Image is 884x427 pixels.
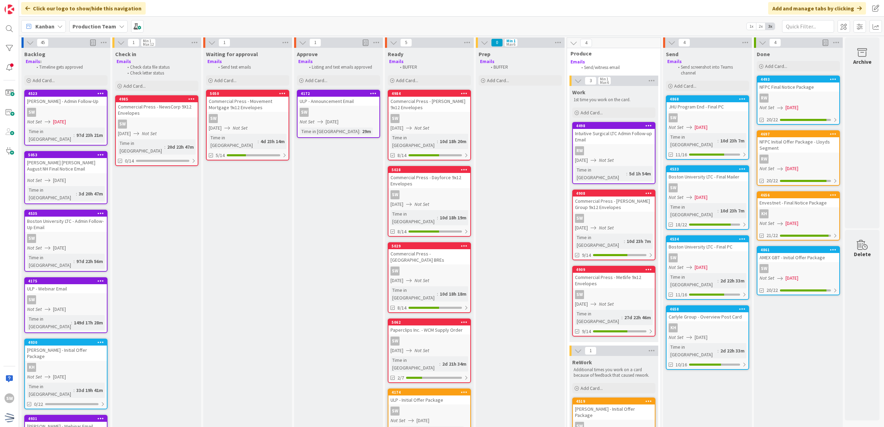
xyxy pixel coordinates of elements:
div: SW [667,183,748,192]
div: Time in [GEOGRAPHIC_DATA] [27,128,74,143]
div: ULP - Announcement Email [298,97,379,106]
span: : [74,131,75,139]
span: [DATE] [786,274,798,282]
div: Time in [GEOGRAPHIC_DATA] [27,254,74,269]
span: [DATE] [575,157,588,164]
i: Not Set [669,194,684,200]
div: 4534Boston University LTC - Final PC [667,236,748,251]
span: : [76,190,77,198]
span: : [621,314,623,321]
div: NFPC Final Notice Package [757,82,839,91]
div: 4535 [28,211,107,216]
i: Not Set [759,104,774,111]
span: [DATE] [786,220,798,227]
a: 5062Paperclips Inc. - WCM Supply OrderSW[DATE]Not SetTime in [GEOGRAPHIC_DATA]:2d 21h 34m2/7 [388,319,471,383]
span: Add Card... [123,83,146,89]
div: 5050 [210,91,289,96]
div: 149d 17h 28m [72,319,105,326]
a: 4534Boston University LTC - Final PCSWNot Set[DATE]Time in [GEOGRAPHIC_DATA]:2d 22h 33m11/16 [666,235,749,300]
div: 4519 [573,398,655,404]
div: 4519[PERSON_NAME] - Initial Offer Package [573,398,655,420]
div: 4174ULP - Initial Offer Package [388,389,470,404]
div: SW [207,114,289,123]
div: 4908 [573,190,655,197]
i: Not Set [27,374,42,380]
i: Not Set [414,201,429,207]
a: 5029Commercial Press - [GEOGRAPHIC_DATA] BREsSW[DATE]Not SetTime in [GEOGRAPHIC_DATA]:10d 18h 18m... [388,242,471,313]
span: [DATE] [390,124,403,132]
a: 4493NFPC Final Notice PackageRWNot Set[DATE]20/22 [757,76,840,125]
div: Time in [GEOGRAPHIC_DATA] [27,186,76,201]
div: 4908Commercial Press - [PERSON_NAME] Group 9x12 Envelopes [573,190,655,212]
i: Not Set [759,220,774,226]
img: Visit kanbanzone.com [5,5,14,14]
div: 5029 [392,244,470,249]
div: Intuitive Surgical LTC Admin Follow-up Email [573,129,655,144]
span: [DATE] [695,264,707,271]
span: Add Card... [765,63,787,69]
div: 4930 [28,340,107,345]
span: [DATE] [326,118,338,125]
span: : [437,138,438,145]
div: Time in [GEOGRAPHIC_DATA] [575,166,626,181]
div: 4868 [667,96,748,102]
span: : [718,207,719,215]
div: KH [757,209,839,218]
div: SW [573,290,655,299]
div: 4985Commercial Press - NewsCorp 9X12 Envelopes [116,96,198,117]
div: KH [27,363,36,372]
div: SW [27,295,36,304]
div: 4174 [392,390,470,395]
div: SW [757,264,839,273]
div: 2d 21h 34m [440,360,468,368]
a: 5028Commercial Press - Dayforce 9x12 EnvelopesSW[DATE]Not SetTime in [GEOGRAPHIC_DATA]:10d 18h 19... [388,166,471,237]
div: SW [209,114,218,123]
div: 4984 [392,91,470,96]
span: 18/22 [676,221,687,228]
div: 10d 18h 19m [438,214,468,221]
div: 4909Commercial Press - Metlife 9x12 Envelopes [573,267,655,288]
div: Time in [GEOGRAPHIC_DATA] [209,134,258,149]
div: 4498 [573,123,655,129]
a: 4909Commercial Press - Metlife 9x12 EnvelopesSW[DATE]Not SetTime in [GEOGRAPHIC_DATA]:27d 22h 46m... [572,266,655,337]
div: Time in [GEOGRAPHIC_DATA] [390,210,437,225]
div: Time in [GEOGRAPHIC_DATA] [669,343,718,358]
span: : [624,237,625,245]
div: Commercial Press - [PERSON_NAME] Group 9x12 Envelopes [573,197,655,212]
div: KH [669,323,678,332]
div: 4172 [298,90,379,97]
span: 11/16 [676,291,687,298]
div: 5029Commercial Press - [GEOGRAPHIC_DATA] BREs [388,243,470,264]
div: ULP - Initial Offer Package [388,395,470,404]
i: Not Set [669,264,684,270]
div: 10d 18h 18m [438,290,468,298]
div: SW [25,295,107,304]
span: [DATE] [695,124,707,131]
div: Time in [GEOGRAPHIC_DATA] [27,315,71,330]
a: 4175ULP - Webinar EmailSWNot Set[DATE]Time in [GEOGRAPHIC_DATA]:149d 17h 28m [24,277,108,333]
a: 4533Boston University LTC - Final MailerSWNot Set[DATE]Time in [GEOGRAPHIC_DATA]:10d 23h 7m18/22 [666,165,749,230]
div: 4533 [670,167,748,172]
div: RW [757,155,839,164]
div: SW [27,108,36,117]
div: AMEX GBT - Initial Offer Package [757,253,839,262]
span: 20/22 [766,287,778,294]
div: Time in [GEOGRAPHIC_DATA] [390,134,437,149]
div: Commercial Press - NewsCorp 9X12 Envelopes [116,102,198,117]
div: SW [27,234,36,243]
div: 97d 22h 56m [75,258,105,265]
div: 4533 [667,166,748,172]
span: [DATE] [575,300,588,308]
div: SW [390,190,400,199]
div: 4493 [761,77,839,82]
span: 9/14 [582,328,591,335]
div: SW [388,337,470,346]
div: SW [388,267,470,276]
span: : [74,386,75,394]
i: Not Set [669,334,684,340]
div: NFPC Initial Offer Package - Lloyds Segment [757,137,839,152]
div: 4909 [573,267,655,273]
div: Time in [GEOGRAPHIC_DATA] [669,203,718,218]
span: 5/14 [216,152,225,159]
div: RW [575,146,584,155]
